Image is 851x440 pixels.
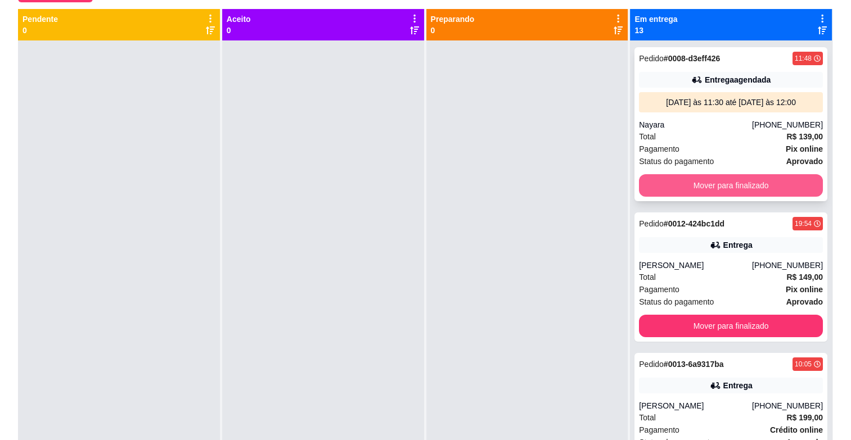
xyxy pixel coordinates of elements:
[795,360,812,369] div: 10:05
[639,155,714,167] span: Status do pagamento
[431,13,475,25] p: Preparando
[664,360,724,369] strong: # 0013-6a9317ba
[639,411,656,424] span: Total
[723,380,753,391] div: Entrega
[795,54,812,63] div: 11:48
[634,13,677,25] p: Em entrega
[786,157,823,166] strong: aprovado
[639,219,664,228] span: Pedido
[431,25,475,36] p: 0
[643,97,818,108] div: [DATE] às 11:30 até [DATE] às 12:00
[639,400,752,411] div: [PERSON_NAME]
[639,143,679,155] span: Pagamento
[227,13,251,25] p: Aceito
[786,285,823,294] strong: Pix online
[770,425,823,434] strong: Crédito online
[639,283,679,296] span: Pagamento
[22,25,58,36] p: 0
[664,219,724,228] strong: # 0012-424bc1dd
[752,119,823,130] div: [PHONE_NUMBER]
[795,219,812,228] div: 19:54
[227,25,251,36] p: 0
[639,54,664,63] span: Pedido
[634,25,677,36] p: 13
[786,144,823,153] strong: Pix online
[639,296,714,308] span: Status do pagamento
[639,119,752,130] div: Nayara
[664,54,720,63] strong: # 0008-d3eff426
[786,413,823,422] strong: R$ 199,00
[786,273,823,282] strong: R$ 149,00
[639,424,679,436] span: Pagamento
[639,130,656,143] span: Total
[705,74,771,85] div: Entrega agendada
[639,174,823,197] button: Mover para finalizado
[786,297,823,306] strong: aprovado
[639,260,752,271] div: [PERSON_NAME]
[786,132,823,141] strong: R$ 139,00
[639,360,664,369] span: Pedido
[639,315,823,337] button: Mover para finalizado
[22,13,58,25] p: Pendente
[639,271,656,283] span: Total
[752,400,823,411] div: [PHONE_NUMBER]
[752,260,823,271] div: [PHONE_NUMBER]
[723,239,753,251] div: Entrega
